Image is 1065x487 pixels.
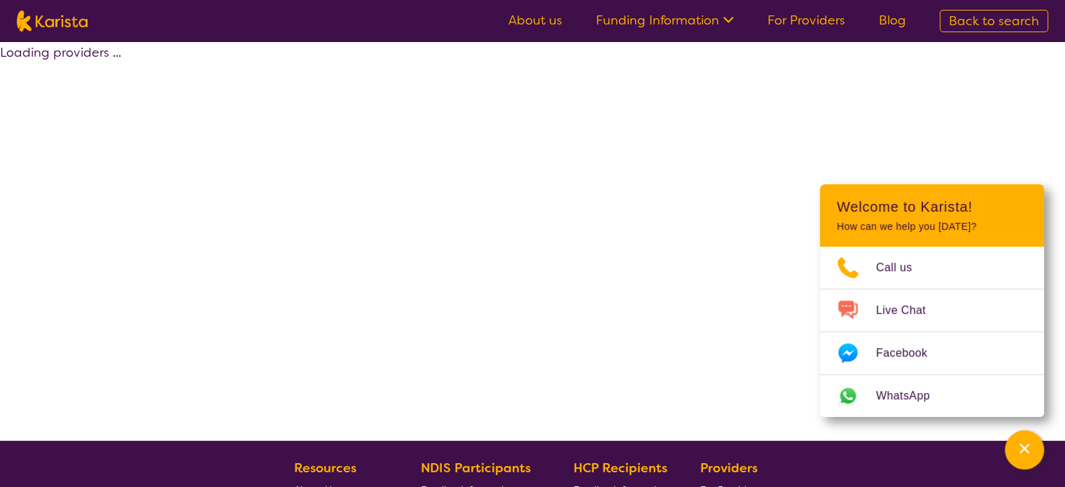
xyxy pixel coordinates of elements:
[1005,430,1044,469] button: Channel Menu
[876,385,947,406] span: WhatsApp
[767,12,845,29] a: For Providers
[820,375,1044,417] a: Web link opens in a new tab.
[294,460,356,476] b: Resources
[596,12,734,29] a: Funding Information
[700,460,758,476] b: Providers
[508,12,562,29] a: About us
[820,184,1044,417] div: Channel Menu
[820,247,1044,417] ul: Choose channel
[573,460,667,476] b: HCP Recipients
[949,13,1039,29] span: Back to search
[940,10,1048,32] a: Back to search
[837,198,1027,215] h2: Welcome to Karista!
[876,300,942,321] span: Live Chat
[837,221,1027,233] p: How can we help you [DATE]?
[17,11,88,32] img: Karista logo
[876,257,929,278] span: Call us
[421,460,531,476] b: NDIS Participants
[879,12,906,29] a: Blog
[876,343,944,364] span: Facebook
